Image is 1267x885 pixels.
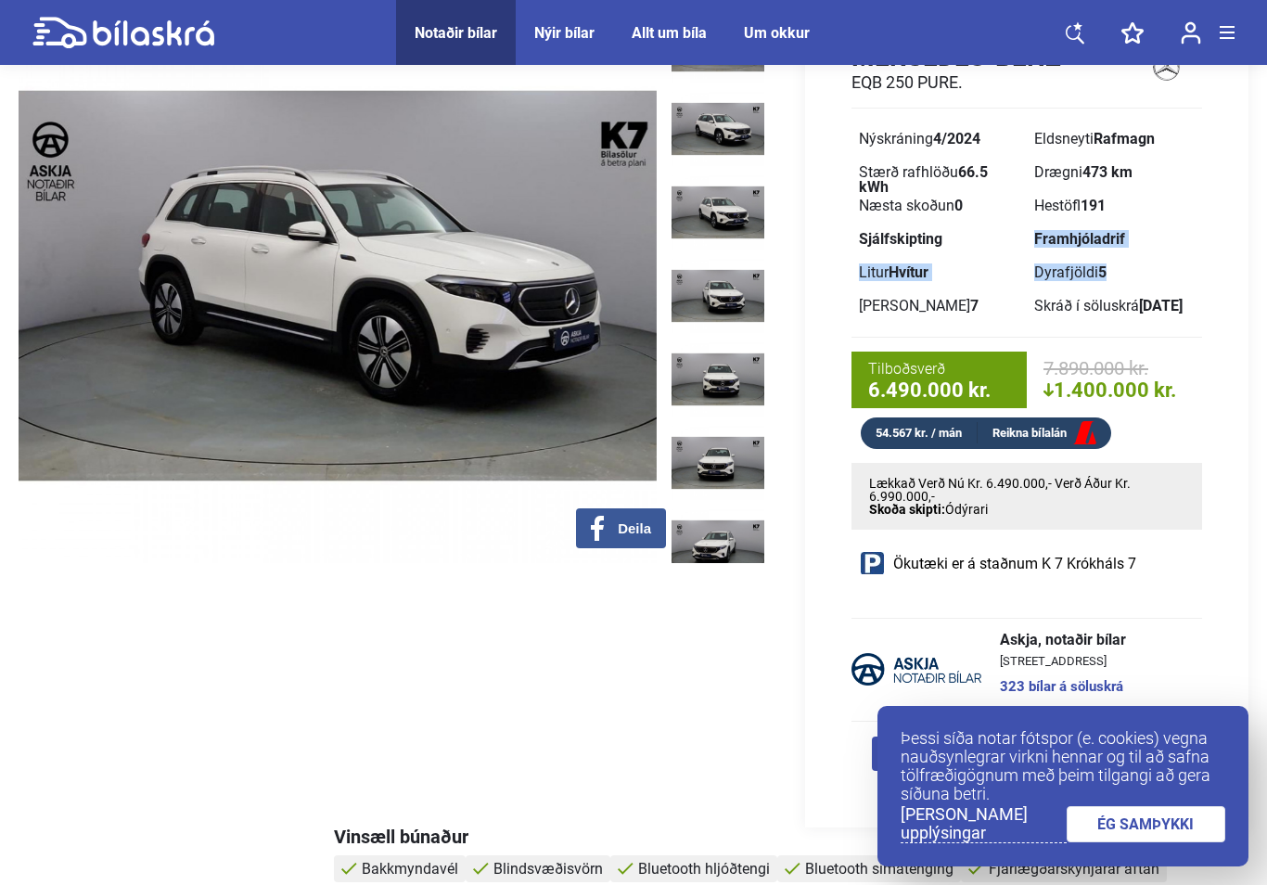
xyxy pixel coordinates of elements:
[493,860,603,878] span: Blindsvæðisvörn
[978,422,1111,445] a: Reikna bílalán
[618,520,651,537] span: Deila
[859,299,1019,314] div: [PERSON_NAME]
[1043,359,1185,378] span: 7.890.000 kr.
[859,132,1019,147] div: Nýskráning
[362,860,458,878] span: Bakkmyndavél
[859,163,988,196] b: 66.5 kWh
[1043,378,1185,401] span: 1.400.000 kr.
[954,197,963,214] b: 0
[1034,165,1195,180] div: Drægni
[1139,297,1183,314] b: [DATE]
[672,509,764,584] img: 1709652010_8151200307019131195_63277914742309668.jpg
[859,265,1019,280] div: Litur
[1094,130,1155,147] b: Rafmagn
[1034,265,1195,280] div: Dyrafjöldi
[672,259,764,333] img: 1709652009_7278347883817982395_63277913640094606.jpg
[534,24,595,42] a: Nýir bílar
[1000,655,1126,667] span: [STREET_ADDRESS]
[1081,197,1106,214] b: 191
[1067,806,1226,842] a: ÉG SAMÞYKKI
[933,130,980,147] b: 4/2024
[672,175,764,250] img: 1709652008_1507943212476364840_63277913273633627.jpg
[672,92,764,166] img: 1709652008_8836072366898140476_63277912906655549.jpg
[970,297,979,314] b: 7
[1034,132,1195,147] div: Eldsneyti
[901,729,1225,803] p: Þessi síða notar fótspor (e. cookies) vegna nauðsynlegrar virkni hennar og til að safna tölfræðig...
[859,165,1019,180] div: Stærð rafhlöðu
[744,24,810,42] a: Um okkur
[868,380,1010,401] span: 6.490.000 kr.
[1098,263,1107,281] b: 5
[576,508,666,548] button: Deila
[1034,199,1195,213] div: Hestöfl
[415,24,497,42] a: Notaðir bílar
[869,477,1184,503] p: Lækkað verð nú kr. 6.490.000,- Verð áður kr. 6.990.000,-
[1034,299,1195,314] div: Skráð í söluskrá
[805,860,953,878] span: Bluetooth símatenging
[869,502,945,517] strong: Skoða skipti:
[851,72,1061,93] h2: EQB 250 PURE.
[1130,41,1202,94] img: logo Mercedes-Benz EQB 250 PURE.
[859,230,942,248] b: Sjálfskipting
[893,557,1136,571] span: Ökutæki er á staðnum K 7 Krókháls 7
[861,422,978,443] div: 54.567 kr. / mán
[638,860,770,878] span: Bluetooth hljóðtengi
[945,502,988,517] span: Ódýrari
[901,805,1067,843] a: [PERSON_NAME] upplýsingar
[1000,680,1126,694] a: 323 bílar á söluskrá
[859,199,1019,213] div: Næsta skoðun
[989,860,1159,878] span: Fjarlægðarskynjarar aftan
[334,827,1248,846] div: Vinsæll búnaður
[1000,633,1126,648] span: Askja, notaðir bílar
[868,359,1010,380] span: Tilboðsverð
[889,263,928,281] b: Hvítur
[1034,230,1125,248] b: Framhjóladrif
[672,342,764,417] img: 1709652009_5255067009943202513_63277914058952895.jpg
[1181,21,1201,45] img: user-login.svg
[632,24,707,42] a: Allt um bíla
[1082,163,1133,181] b: 473 km
[672,426,764,500] img: 1709652009_4575489055592070474_63277914405863206.jpg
